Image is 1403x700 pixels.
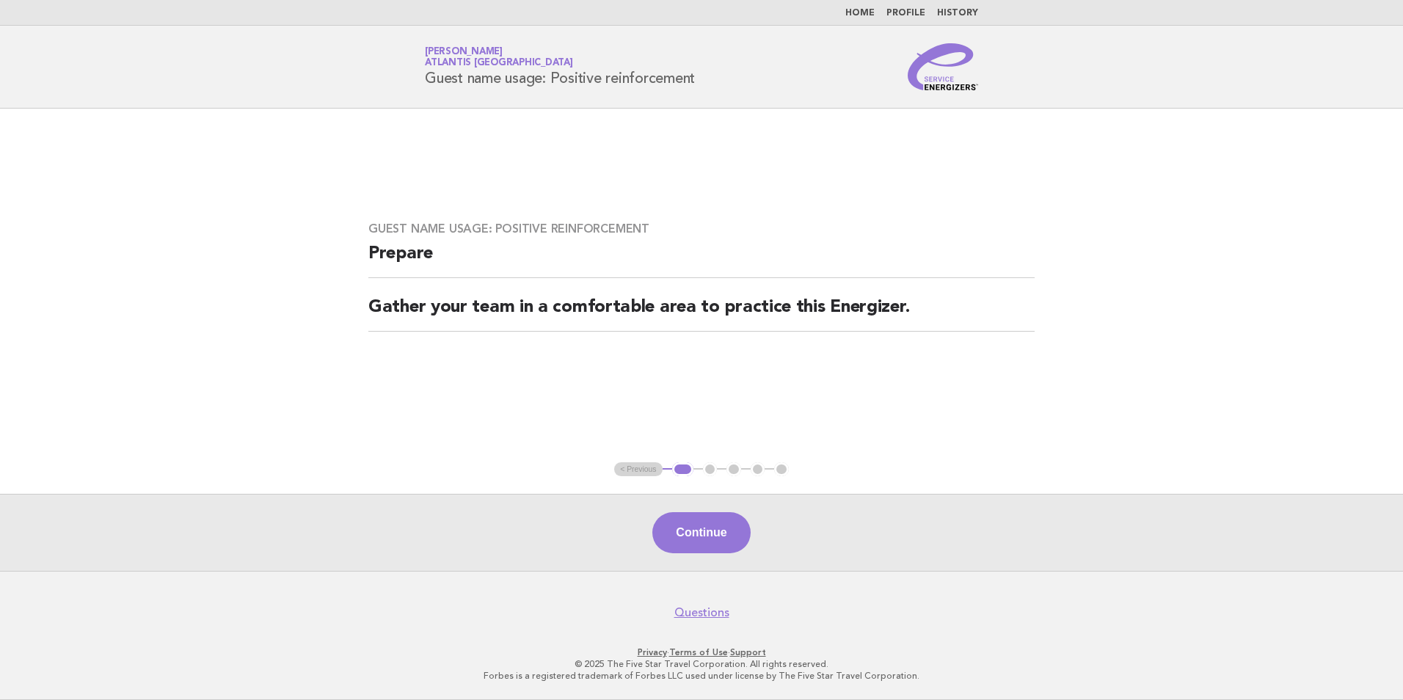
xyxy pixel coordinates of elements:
[672,462,693,477] button: 1
[252,658,1151,670] p: © 2025 The Five Star Travel Corporation. All rights reserved.
[638,647,667,657] a: Privacy
[368,222,1035,236] h3: Guest name usage: Positive reinforcement
[730,647,766,657] a: Support
[425,47,573,68] a: [PERSON_NAME]Atlantis [GEOGRAPHIC_DATA]
[908,43,978,90] img: Service Energizers
[252,670,1151,682] p: Forbes is a registered trademark of Forbes LLC used under license by The Five Star Travel Corpora...
[425,48,695,86] h1: Guest name usage: Positive reinforcement
[937,9,978,18] a: History
[845,9,875,18] a: Home
[669,647,728,657] a: Terms of Use
[674,605,729,620] a: Questions
[652,512,750,553] button: Continue
[368,296,1035,332] h2: Gather your team in a comfortable area to practice this Energizer.
[368,242,1035,278] h2: Prepare
[252,646,1151,658] p: · ·
[886,9,925,18] a: Profile
[425,59,573,68] span: Atlantis [GEOGRAPHIC_DATA]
